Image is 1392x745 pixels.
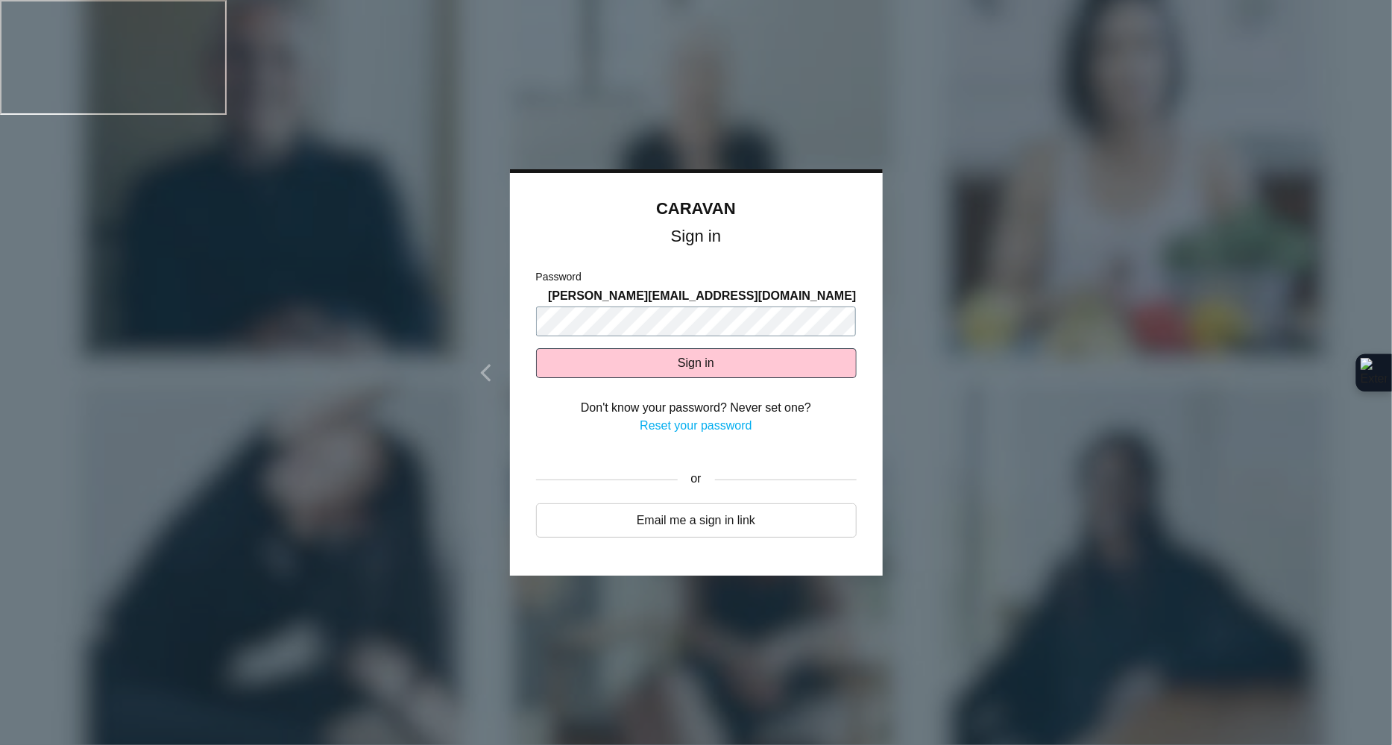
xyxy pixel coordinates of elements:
[536,269,582,285] label: Password
[548,287,856,305] span: [PERSON_NAME][EMAIL_ADDRESS][DOMAIN_NAME]
[536,399,857,417] div: Don't know your password? Never set one?
[640,419,752,432] a: Reset your password
[678,461,715,498] div: or
[536,348,857,378] button: Sign in
[656,199,736,218] a: CARAVAN
[1361,358,1388,388] img: Extension Icon
[536,230,857,243] h1: Sign in
[536,503,857,538] a: Email me a sign in link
